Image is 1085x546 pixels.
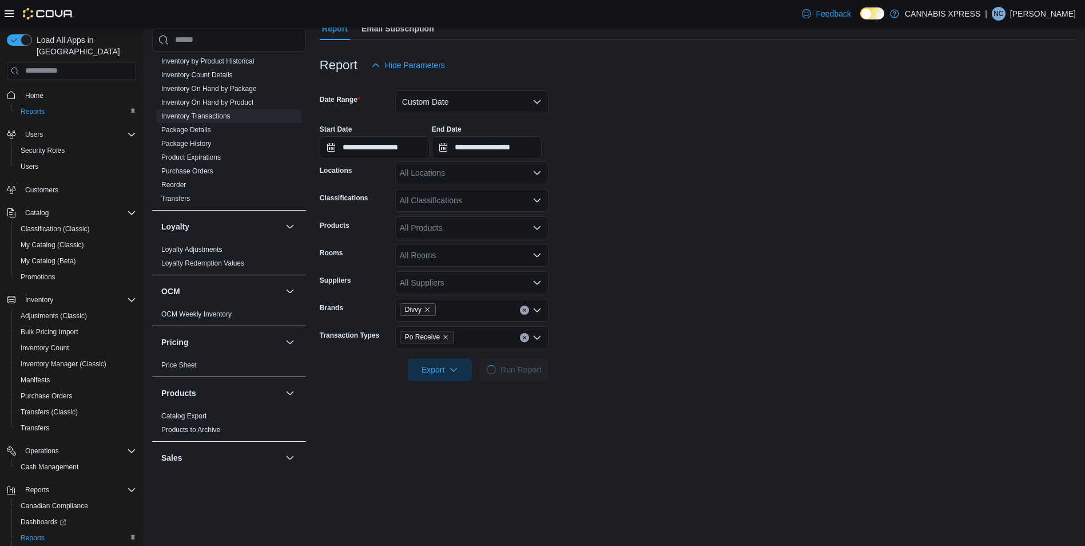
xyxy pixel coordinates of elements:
[320,136,430,159] input: Press the down key to open a popover containing a calendar.
[21,483,54,497] button: Reports
[21,327,78,337] span: Bulk Pricing Import
[11,420,141,436] button: Transfers
[161,153,221,162] span: Product Expirations
[21,343,69,353] span: Inventory Count
[16,389,136,403] span: Purchase Orders
[161,246,222,254] a: Loyalty Adjustments
[11,372,141,388] button: Manifests
[21,206,53,220] button: Catalog
[152,409,306,441] div: Products
[2,482,141,498] button: Reports
[161,112,230,120] a: Inventory Transactions
[16,105,49,118] a: Reports
[415,358,465,381] span: Export
[161,310,232,318] a: OCM Weekly Inventory
[161,426,220,434] a: Products to Archive
[161,167,213,175] a: Purchase Orders
[283,284,297,298] button: OCM
[161,337,281,348] button: Pricing
[11,159,141,175] button: Users
[21,391,73,401] span: Purchase Orders
[2,292,141,308] button: Inventory
[161,361,197,369] a: Price Sheet
[11,356,141,372] button: Inventory Manager (Classic)
[16,421,136,435] span: Transfers
[21,224,90,234] span: Classification (Classic)
[161,286,281,297] button: OCM
[11,324,141,340] button: Bulk Pricing Import
[405,331,440,343] span: Po Receive
[161,286,180,297] h3: OCM
[532,168,542,177] button: Open list of options
[985,7,987,21] p: |
[11,308,141,324] button: Adjustments (Classic)
[21,375,50,385] span: Manifests
[816,8,850,19] span: Feedback
[11,498,141,514] button: Canadian Compliance
[16,515,136,529] span: Dashboards
[161,452,182,464] h3: Sales
[21,88,136,102] span: Home
[11,269,141,285] button: Promotions
[400,303,436,316] span: Divvy
[161,71,233,79] a: Inventory Count Details
[361,17,434,40] span: Email Subscription
[16,222,136,236] span: Classification (Classic)
[16,405,82,419] a: Transfers (Classic)
[21,501,88,511] span: Canadian Compliance
[11,388,141,404] button: Purchase Orders
[21,146,65,155] span: Security Roles
[21,517,66,527] span: Dashboards
[16,254,136,268] span: My Catalog (Beta)
[21,424,49,433] span: Transfers
[161,126,211,134] a: Package Details
[161,221,281,232] button: Loyalty
[21,462,78,472] span: Cash Management
[21,89,48,102] a: Home
[21,183,63,197] a: Customers
[424,306,431,313] button: Remove Divvy from selection in this group
[16,160,43,173] a: Users
[367,54,450,77] button: Hide Parameters
[21,407,78,417] span: Transfers (Classic)
[16,531,136,545] span: Reports
[161,259,244,267] a: Loyalty Redemption Values
[520,306,529,315] button: Clear input
[16,309,92,323] a: Adjustments (Classic)
[11,340,141,356] button: Inventory Count
[21,256,76,266] span: My Catalog (Beta)
[16,325,136,339] span: Bulk Pricing Import
[16,144,136,157] span: Security Roles
[2,205,141,221] button: Catalog
[161,98,253,107] span: Inventory On Hand by Product
[16,144,69,157] a: Security Roles
[993,7,1003,21] span: NC
[21,183,136,197] span: Customers
[21,107,45,116] span: Reports
[161,195,190,203] a: Transfers
[500,364,542,375] span: Run Report
[161,387,281,399] button: Products
[860,19,861,20] span: Dark Mode
[16,105,136,118] span: Reports
[322,17,348,40] span: Report
[21,311,87,321] span: Adjustments (Classic)
[2,87,141,104] button: Home
[21,444,136,458] span: Operations
[283,335,297,349] button: Pricing
[25,295,53,304] span: Inventory
[16,421,54,435] a: Transfers
[161,412,206,420] a: Catalog Export
[161,140,211,148] a: Package History
[161,452,281,464] button: Sales
[16,460,136,474] span: Cash Management
[25,185,58,195] span: Customers
[16,389,77,403] a: Purchase Orders
[21,206,136,220] span: Catalog
[21,272,55,282] span: Promotions
[16,270,136,284] span: Promotions
[161,180,186,189] span: Reorder
[395,90,549,113] button: Custom Date
[16,222,94,236] a: Classification (Classic)
[532,196,542,205] button: Open list of options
